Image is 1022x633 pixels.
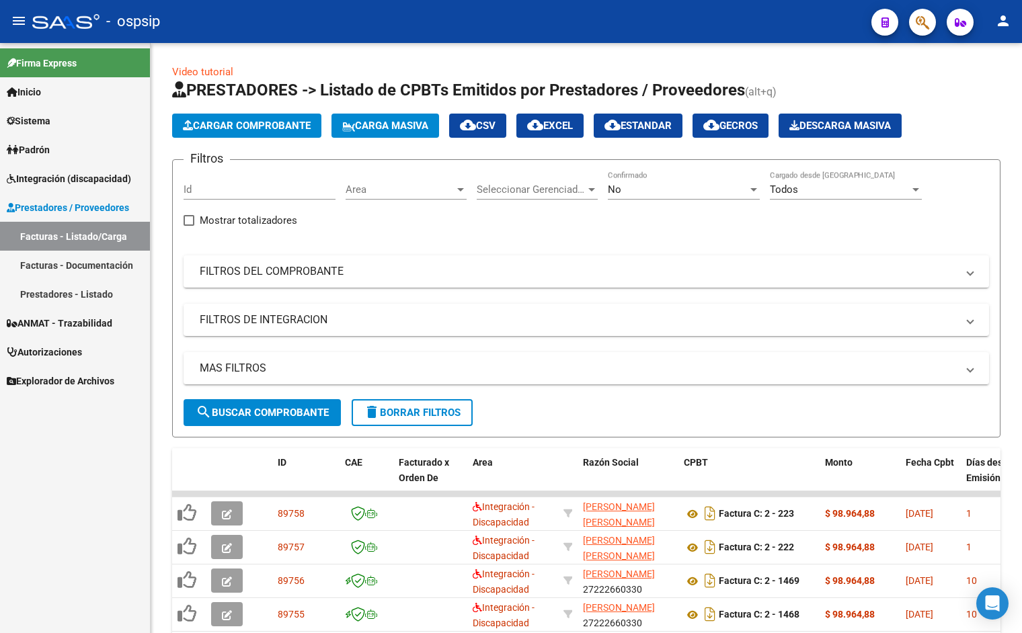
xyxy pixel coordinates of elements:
mat-expansion-panel-header: MAS FILTROS [184,352,989,384]
a: Video tutorial [172,66,233,78]
span: Mostrar totalizadores [200,212,297,228]
mat-panel-title: FILTROS DE INTEGRACION [200,312,957,327]
span: EXCEL [527,120,573,132]
span: 10 [966,575,977,586]
span: Sistema [7,114,50,128]
span: Prestadores / Proveedores [7,200,129,215]
span: [PERSON_NAME] [583,568,655,579]
span: Estandar [604,120,672,132]
span: Integración - Discapacidad [473,568,535,595]
span: Integración - Discapacidad [473,501,535,527]
span: Gecros [703,120,758,132]
span: Area [473,457,493,468]
span: Inicio [7,85,41,99]
span: CPBT [684,457,708,468]
span: - ospsip [106,7,160,36]
i: Descargar documento [701,536,719,558]
strong: $ 98.964,88 [825,508,875,519]
div: Open Intercom Messenger [976,587,1009,620]
strong: Factura C: 2 - 1469 [719,576,799,587]
span: Integración (discapacidad) [7,171,131,186]
mat-icon: cloud_download [604,117,621,133]
mat-icon: menu [11,13,27,29]
span: 89756 [278,575,305,586]
button: Borrar Filtros [352,399,473,426]
span: ANMAT - Trazabilidad [7,316,112,331]
i: Descargar documento [701,570,719,591]
mat-panel-title: FILTROS DEL COMPROBANTE [200,264,957,279]
mat-icon: delete [364,404,380,420]
span: CAE [345,457,362,468]
span: Descarga Masiva [789,120,891,132]
div: 27188485443 [583,499,673,527]
span: Integración - Discapacidad [473,535,535,561]
button: EXCEL [516,114,584,138]
button: Descarga Masiva [779,114,902,138]
span: Facturado x Orden De [399,457,449,483]
button: CSV [449,114,506,138]
span: PRESTADORES -> Listado de CPBTs Emitidos por Prestadores / Proveedores [172,81,745,99]
strong: $ 98.964,88 [825,609,875,620]
span: [PERSON_NAME] [583,602,655,613]
div: 27222660330 [583,566,673,595]
span: Todos [770,183,798,196]
strong: $ 98.964,88 [825,575,875,586]
span: Buscar Comprobante [196,407,329,419]
span: 89755 [278,609,305,620]
mat-expansion-panel-header: FILTROS DEL COMPROBANTE [184,255,989,288]
span: Cargar Comprobante [183,120,311,132]
h3: Filtros [184,149,230,168]
span: Monto [825,457,853,468]
span: Integración - Discapacidad [473,602,535,628]
datatable-header-cell: Razón Social [578,448,678,507]
button: Buscar Comprobante [184,399,341,426]
button: Cargar Comprobante [172,114,321,138]
span: [DATE] [906,609,933,620]
span: 89757 [278,542,305,552]
mat-icon: person [995,13,1011,29]
strong: $ 98.964,88 [825,542,875,552]
datatable-header-cell: Monto [820,448,900,507]
div: 27188485443 [583,533,673,561]
i: Descargar documento [701,503,719,524]
span: [DATE] [906,575,933,586]
span: 10 [966,609,977,620]
mat-icon: search [196,404,212,420]
span: Area [346,183,455,196]
datatable-header-cell: CPBT [678,448,820,507]
span: Padrón [7,142,50,157]
mat-icon: cloud_download [703,117,719,133]
button: Carga Masiva [331,114,439,138]
span: [PERSON_NAME] [PERSON_NAME] [583,535,655,561]
div: 27222660330 [583,600,673,628]
datatable-header-cell: Días desde Emisión [961,448,1021,507]
strong: Factura C: 2 - 1468 [719,609,799,620]
span: Autorizaciones [7,345,82,360]
datatable-header-cell: Area [467,448,558,507]
datatable-header-cell: Fecha Cpbt [900,448,961,507]
mat-expansion-panel-header: FILTROS DE INTEGRACION [184,304,989,336]
span: Fecha Cpbt [906,457,954,468]
strong: Factura C: 2 - 222 [719,542,794,553]
span: (alt+q) [745,85,777,98]
app-download-masive: Descarga masiva de comprobantes (adjuntos) [779,114,902,138]
span: Explorador de Archivos [7,374,114,388]
mat-icon: cloud_download [527,117,543,133]
datatable-header-cell: ID [272,448,340,507]
span: [DATE] [906,542,933,552]
span: Días desde Emisión [966,457,1013,483]
span: CSV [460,120,496,132]
span: [PERSON_NAME] [PERSON_NAME] [583,501,655,527]
span: 1 [966,508,972,519]
datatable-header-cell: CAE [340,448,393,507]
span: No [608,183,621,196]
datatable-header-cell: Facturado x Orden De [393,448,467,507]
i: Descargar documento [701,603,719,625]
strong: Factura C: 2 - 223 [719,509,794,519]
span: Seleccionar Gerenciador [477,183,586,196]
span: Firma Express [7,56,77,71]
span: ID [278,457,286,468]
span: 1 [966,542,972,552]
span: Razón Social [583,457,639,468]
span: [DATE] [906,508,933,519]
